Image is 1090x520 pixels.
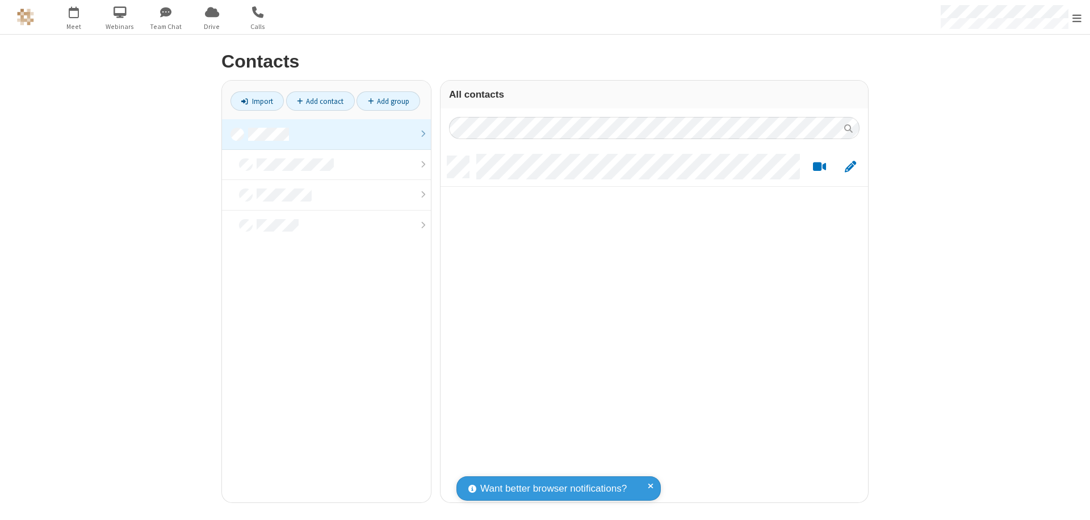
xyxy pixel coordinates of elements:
a: Add contact [286,91,355,111]
div: grid [441,148,868,502]
h3: All contacts [449,89,860,100]
a: Import [230,91,284,111]
span: Team Chat [145,22,187,32]
button: Start a video meeting [808,160,831,174]
span: Webinars [99,22,141,32]
h2: Contacts [221,52,869,72]
iframe: Chat [1062,490,1081,512]
span: Want better browser notifications? [480,481,627,496]
img: QA Selenium DO NOT DELETE OR CHANGE [17,9,34,26]
span: Drive [191,22,233,32]
button: Edit [839,160,861,174]
span: Meet [53,22,95,32]
span: Calls [237,22,279,32]
a: Add group [357,91,420,111]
